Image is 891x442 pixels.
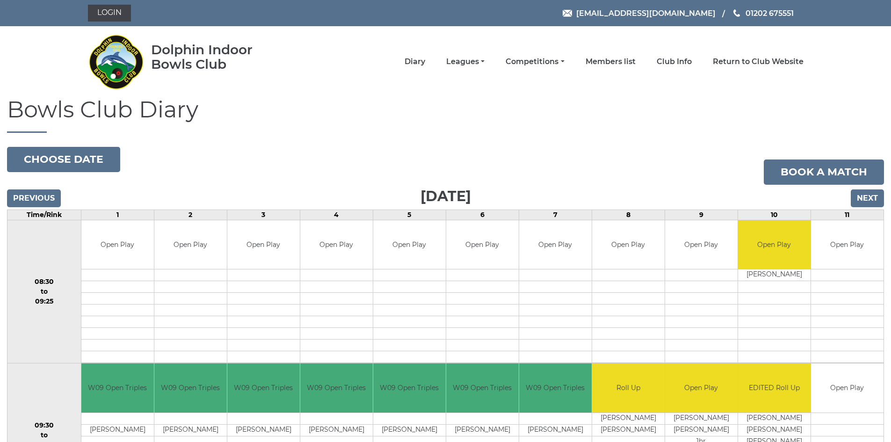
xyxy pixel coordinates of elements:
td: [PERSON_NAME] [81,424,154,436]
a: Diary [405,57,425,67]
input: Next [851,189,884,207]
a: Login [88,5,131,22]
td: [PERSON_NAME] [665,424,738,436]
td: Open Play [519,220,592,269]
td: 08:30 to 09:25 [7,220,81,363]
td: 2 [154,210,227,220]
td: Open Play [811,220,884,269]
h1: Bowls Club Diary [7,97,884,133]
td: Open Play [227,220,300,269]
a: Leagues [446,57,485,67]
td: Open Play [446,220,519,269]
td: 5 [373,210,446,220]
div: Dolphin Indoor Bowls Club [151,43,283,72]
td: [PERSON_NAME] [446,424,519,436]
span: 01202 675551 [746,8,794,17]
td: Open Play [81,220,154,269]
td: 11 [811,210,884,220]
td: [PERSON_NAME] [738,413,811,424]
img: Dolphin Indoor Bowls Club [88,29,144,94]
td: Open Play [665,220,738,269]
a: Return to Club Website [713,57,804,67]
td: [PERSON_NAME] [592,413,665,424]
a: Email [EMAIL_ADDRESS][DOMAIN_NAME] [563,7,716,19]
img: Phone us [733,9,740,17]
td: W09 Open Triples [81,363,154,413]
a: Club Info [657,57,692,67]
td: [PERSON_NAME] [373,424,446,436]
td: [PERSON_NAME] [154,424,227,436]
button: Choose date [7,147,120,172]
td: Open Play [300,220,373,269]
td: [PERSON_NAME] [665,413,738,424]
td: Time/Rink [7,210,81,220]
td: W09 Open Triples [154,363,227,413]
td: [PERSON_NAME] [738,424,811,436]
td: [PERSON_NAME] [300,424,373,436]
a: Members list [586,57,636,67]
td: 6 [446,210,519,220]
input: Previous [7,189,61,207]
td: EDITED Roll Up [738,363,811,413]
img: Email [563,10,572,17]
td: [PERSON_NAME] [519,424,592,436]
td: W09 Open Triples [227,363,300,413]
td: W09 Open Triples [519,363,592,413]
td: 3 [227,210,300,220]
td: Open Play [592,220,665,269]
td: Open Play [738,220,811,269]
td: Open Play [373,220,446,269]
a: Competitions [506,57,564,67]
td: 8 [592,210,665,220]
td: W09 Open Triples [373,363,446,413]
td: [PERSON_NAME] [227,424,300,436]
td: 10 [738,210,811,220]
span: [EMAIL_ADDRESS][DOMAIN_NAME] [576,8,716,17]
td: 1 [81,210,154,220]
td: Open Play [665,363,738,413]
td: 9 [665,210,738,220]
td: Open Play [811,363,884,413]
td: W09 Open Triples [446,363,519,413]
a: Phone us 01202 675551 [732,7,794,19]
td: [PERSON_NAME] [738,269,811,281]
td: Roll Up [592,363,665,413]
td: 4 [300,210,373,220]
td: Open Play [154,220,227,269]
td: W09 Open Triples [300,363,373,413]
a: Book a match [764,159,884,185]
td: 7 [519,210,592,220]
td: [PERSON_NAME] [592,424,665,436]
